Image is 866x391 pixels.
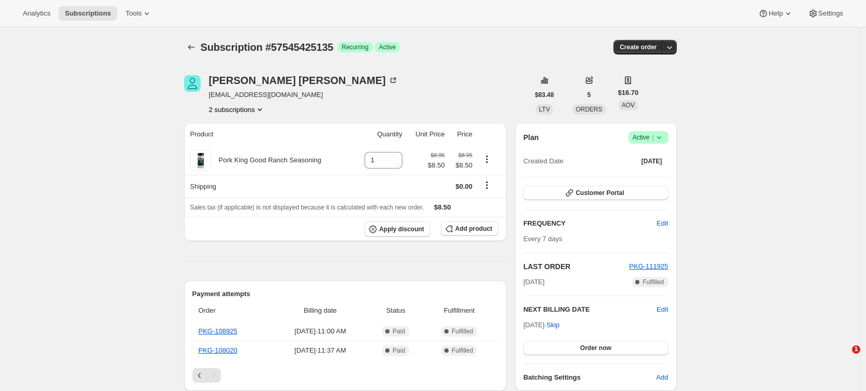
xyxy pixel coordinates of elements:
span: Settings [818,9,843,18]
span: $8.50 [428,160,445,171]
th: Quantity [353,123,406,146]
a: PKG-108020 [199,346,238,354]
span: Fulfillment [426,305,492,316]
span: [DATE] [641,157,662,165]
small: $8.95 [431,152,445,158]
span: Active [379,43,396,51]
span: Edit [657,218,668,229]
div: Pork King Good Ranch Seasoning [211,155,322,165]
span: $83.48 [535,91,554,99]
span: Analytics [23,9,50,18]
button: Settings [802,6,849,21]
span: Order now [580,344,611,352]
th: Order [192,299,273,322]
button: Previous [192,368,207,383]
span: Every 7 days [523,235,562,243]
span: AOV [622,102,635,109]
h2: Payment attempts [192,289,499,299]
th: Price [448,123,476,146]
span: Apply discount [379,225,424,233]
span: Subscriptions [65,9,111,18]
button: Order now [523,341,668,355]
span: [DATE] · [523,321,560,329]
span: Skip [547,320,560,330]
a: PKG-108925 [199,327,238,335]
span: Melanie Schattschneider [184,75,201,92]
span: 5 [588,91,591,99]
span: [DATE] · 11:37 AM [275,345,365,356]
span: Create order [620,43,657,51]
button: Tools [119,6,158,21]
span: [EMAIL_ADDRESS][DOMAIN_NAME] [209,90,398,100]
button: Create order [613,40,663,54]
span: Sales tax (if applicable) is not displayed because it is calculated with each new order. [190,204,424,211]
span: Customer Portal [576,189,624,197]
button: Subscriptions [184,40,199,54]
button: Add product [441,221,498,236]
img: product img [190,150,211,171]
span: LTV [539,106,550,113]
span: Fulfilled [452,346,473,355]
button: Skip [540,317,566,333]
span: Add product [455,225,492,233]
button: Subscriptions [59,6,117,21]
h2: NEXT BILLING DATE [523,304,657,315]
span: [DATE] · 11:00 AM [275,326,365,337]
h6: Batching Settings [523,372,656,383]
button: Help [752,6,799,21]
span: $8.50 [434,203,451,211]
button: Shipping actions [479,179,495,191]
span: Paid [393,327,405,336]
button: Product actions [479,153,495,165]
button: Apply discount [365,221,430,237]
span: $0.00 [456,183,473,190]
span: Status [371,305,420,316]
span: Active [633,132,664,143]
button: Edit [657,304,668,315]
iframe: Intercom live chat [831,345,856,370]
span: Fulfilled [642,278,664,286]
h2: FREQUENCY [523,218,657,229]
nav: Pagination [192,368,499,383]
span: $16.70 [618,88,639,98]
div: [PERSON_NAME] [PERSON_NAME] [209,75,398,86]
span: Created Date [523,156,563,166]
h2: Plan [523,132,539,143]
a: PKG-111925 [629,262,668,270]
span: Fulfilled [452,327,473,336]
span: | [652,133,653,142]
span: 1 [852,345,860,354]
button: Analytics [17,6,57,21]
button: 5 [581,88,597,102]
button: Product actions [209,104,266,115]
span: $8.50 [451,160,472,171]
button: Customer Portal [523,186,668,200]
button: [DATE] [635,154,668,169]
span: Billing date [275,305,365,316]
button: Edit [650,215,674,232]
small: $8.95 [458,152,472,158]
span: ORDERS [576,106,602,113]
span: Recurring [342,43,369,51]
th: Unit Price [406,123,448,146]
button: $83.48 [529,88,561,102]
th: Product [184,123,353,146]
span: Paid [393,346,405,355]
button: Add [650,369,674,386]
span: Subscription #57545425135 [201,41,333,53]
span: Tools [125,9,142,18]
th: Shipping [184,175,353,198]
span: Add [656,372,668,383]
button: PKG-111925 [629,261,668,272]
span: Help [769,9,783,18]
span: [DATE] [523,277,544,287]
h2: LAST ORDER [523,261,629,272]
